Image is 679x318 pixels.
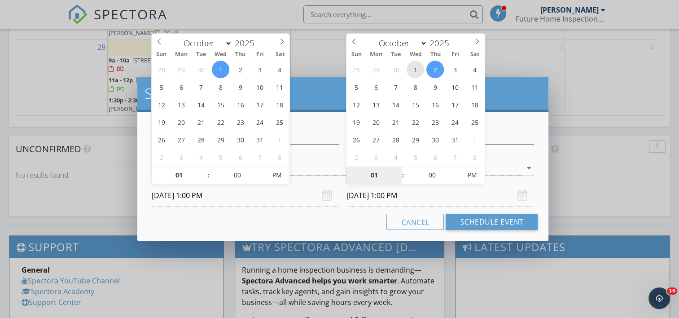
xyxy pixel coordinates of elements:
[367,148,385,166] span: November 3, 2025
[212,61,229,78] span: October 1, 2025
[153,131,170,148] span: October 26, 2025
[232,37,262,49] input: Year
[407,61,424,78] span: October 1, 2025
[466,96,483,113] span: October 18, 2025
[346,185,534,207] input: Select date
[347,78,365,96] span: October 5, 2025
[192,148,210,166] span: November 4, 2025
[367,96,385,113] span: October 13, 2025
[367,113,385,131] span: October 20, 2025
[466,78,483,96] span: October 11, 2025
[460,166,484,184] span: Click to toggle
[407,131,424,148] span: October 29, 2025
[232,96,249,113] span: October 16, 2025
[212,148,229,166] span: November 5, 2025
[426,148,444,166] span: November 6, 2025
[212,113,229,131] span: October 22, 2025
[192,113,210,131] span: October 21, 2025
[346,52,366,57] span: Sun
[172,148,190,166] span: November 3, 2025
[192,61,210,78] span: September 30, 2025
[347,61,365,78] span: September 28, 2025
[367,61,385,78] span: September 29, 2025
[152,52,171,57] span: Sun
[425,52,445,57] span: Thu
[427,37,457,49] input: Year
[446,113,464,131] span: October 24, 2025
[153,78,170,96] span: October 5, 2025
[386,214,444,230] button: Cancel
[153,148,170,166] span: November 2, 2025
[446,96,464,113] span: October 17, 2025
[466,61,483,78] span: October 4, 2025
[446,214,538,230] button: Schedule Event
[265,166,289,184] span: Click to toggle
[387,78,404,96] span: October 7, 2025
[232,148,249,166] span: November 6, 2025
[251,113,269,131] span: October 24, 2025
[171,52,191,57] span: Mon
[271,113,289,131] span: October 25, 2025
[212,131,229,148] span: October 29, 2025
[386,52,406,57] span: Tue
[466,113,483,131] span: October 25, 2025
[271,78,289,96] span: October 11, 2025
[153,113,170,131] span: October 19, 2025
[402,166,404,184] span: :
[366,52,386,57] span: Mon
[387,131,404,148] span: October 28, 2025
[387,113,404,131] span: October 21, 2025
[407,148,424,166] span: November 5, 2025
[271,131,289,148] span: November 1, 2025
[466,131,483,148] span: November 1, 2025
[145,84,542,102] h2: Schedule Event
[232,78,249,96] span: October 9, 2025
[446,131,464,148] span: October 31, 2025
[445,52,465,57] span: Fri
[426,113,444,131] span: October 23, 2025
[667,287,677,295] span: 10
[191,52,211,57] span: Tue
[523,163,534,173] i: arrow_drop_down
[250,52,270,57] span: Fri
[207,166,210,184] span: :
[407,113,424,131] span: October 22, 2025
[212,96,229,113] span: October 15, 2025
[387,61,404,78] span: September 30, 2025
[153,96,170,113] span: October 12, 2025
[446,148,464,166] span: November 7, 2025
[426,131,444,148] span: October 30, 2025
[347,131,365,148] span: October 26, 2025
[152,185,339,207] input: Select date
[232,113,249,131] span: October 23, 2025
[192,131,210,148] span: October 28, 2025
[347,113,365,131] span: October 19, 2025
[387,96,404,113] span: October 14, 2025
[172,61,190,78] span: September 29, 2025
[387,148,404,166] span: November 4, 2025
[367,78,385,96] span: October 6, 2025
[466,148,483,166] span: November 8, 2025
[426,61,444,78] span: October 2, 2025
[367,131,385,148] span: October 27, 2025
[270,52,290,57] span: Sat
[251,78,269,96] span: October 10, 2025
[406,52,425,57] span: Wed
[271,148,289,166] span: November 8, 2025
[426,96,444,113] span: October 16, 2025
[347,148,365,166] span: November 2, 2025
[426,78,444,96] span: October 9, 2025
[232,131,249,148] span: October 30, 2025
[271,96,289,113] span: October 18, 2025
[407,78,424,96] span: October 8, 2025
[172,131,190,148] span: October 27, 2025
[192,96,210,113] span: October 14, 2025
[153,61,170,78] span: September 28, 2025
[212,78,229,96] span: October 8, 2025
[172,78,190,96] span: October 6, 2025
[648,287,670,309] iframe: Intercom live chat
[231,52,250,57] span: Thu
[251,61,269,78] span: October 3, 2025
[407,96,424,113] span: October 15, 2025
[232,61,249,78] span: October 2, 2025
